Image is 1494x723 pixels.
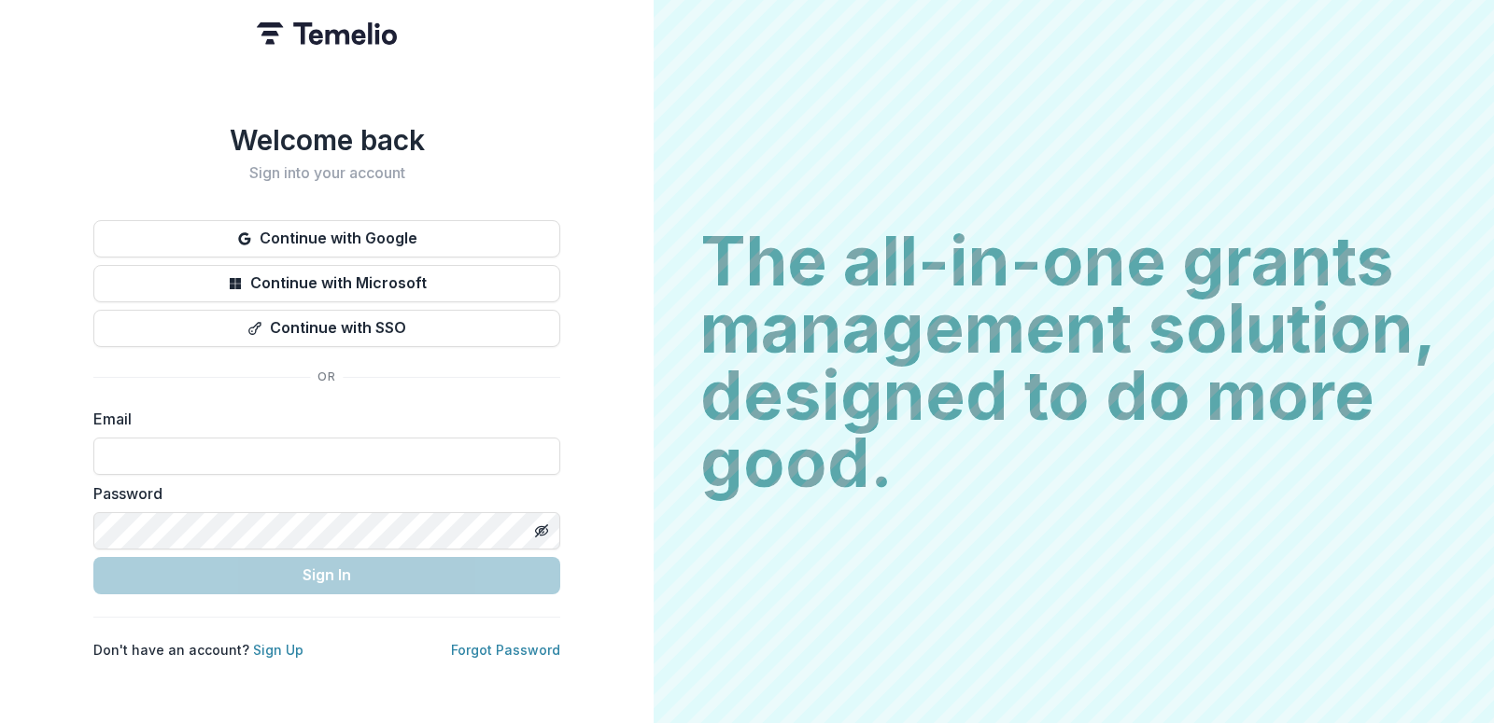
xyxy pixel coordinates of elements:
button: Continue with Microsoft [93,265,560,302]
button: Toggle password visibility [527,516,557,546]
img: Temelio [257,22,397,45]
button: Continue with Google [93,220,560,257]
label: Password [93,482,549,505]
h2: Sign into your account [93,164,560,182]
a: Forgot Password [451,642,560,658]
h1: Welcome back [93,123,560,157]
p: Don't have an account? [93,640,303,660]
button: Sign In [93,557,560,594]
button: Continue with SSO [93,310,560,347]
label: Email [93,408,549,430]
a: Sign Up [253,642,303,658]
